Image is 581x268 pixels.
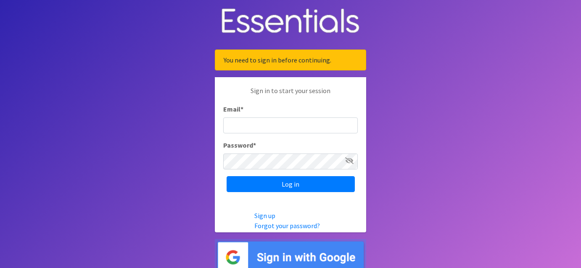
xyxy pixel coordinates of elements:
[253,141,256,149] abbr: required
[223,104,243,114] label: Email
[240,105,243,113] abbr: required
[227,176,355,192] input: Log in
[215,49,366,70] div: You need to sign in before continuing.
[223,86,358,104] p: Sign in to start your session
[254,221,320,230] a: Forgot your password?
[223,140,256,150] label: Password
[254,211,275,220] a: Sign up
